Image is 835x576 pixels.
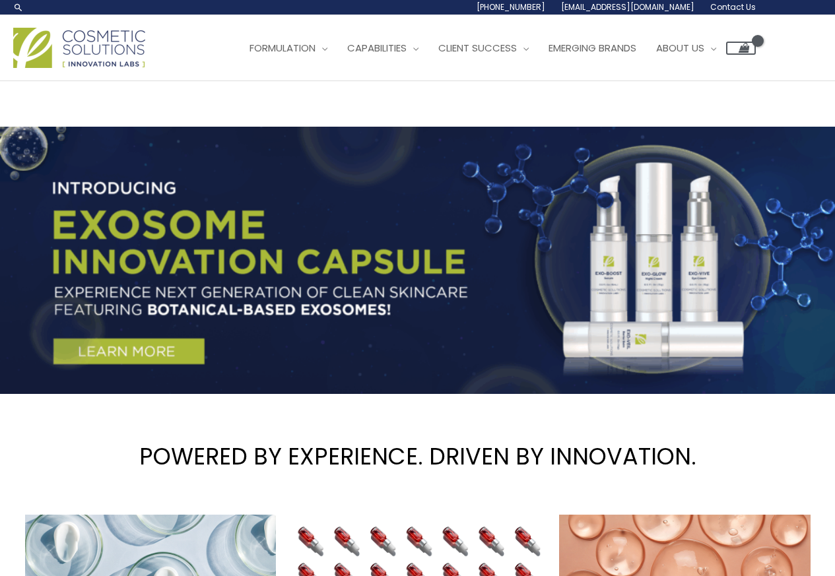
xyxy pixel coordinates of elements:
a: Formulation [240,28,337,68]
a: Emerging Brands [539,28,646,68]
span: Contact Us [710,1,756,13]
a: Client Success [428,28,539,68]
span: [PHONE_NUMBER] [477,1,545,13]
a: View Shopping Cart, empty [726,42,756,55]
a: Capabilities [337,28,428,68]
a: Search icon link [13,2,24,13]
img: Cosmetic Solutions Logo [13,28,145,68]
a: About Us [646,28,726,68]
span: Capabilities [347,41,407,55]
span: Formulation [250,41,316,55]
span: Emerging Brands [549,41,636,55]
span: Client Success [438,41,517,55]
span: [EMAIL_ADDRESS][DOMAIN_NAME] [561,1,694,13]
span: About Us [656,41,704,55]
nav: Site Navigation [230,28,756,68]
